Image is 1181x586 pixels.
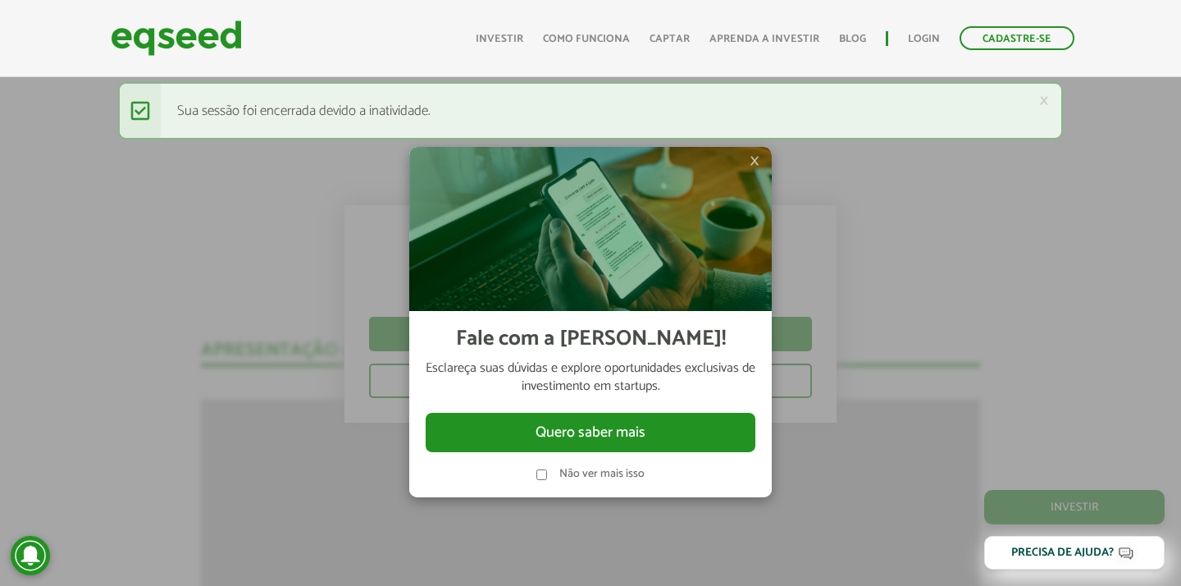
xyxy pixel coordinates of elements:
[1039,92,1049,109] a: ×
[709,34,819,44] a: Aprenda a investir
[111,16,242,60] img: EqSeed
[908,34,940,44] a: Login
[456,327,726,351] h2: Fale com a [PERSON_NAME]!
[426,413,755,452] button: Quero saber mais
[118,82,1063,140] div: Sua sessão foi encerrada devido a inatividade.
[543,34,630,44] a: Como funciona
[750,151,759,171] span: ×
[960,26,1074,50] a: Cadastre-se
[559,469,645,480] label: Não ver mais isso
[476,34,523,44] a: Investir
[409,147,772,311] img: Imagem celular
[426,359,755,396] p: Esclareça suas dúvidas e explore oportunidades exclusivas de investimento em startups.
[650,34,690,44] a: Captar
[839,34,866,44] a: Blog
